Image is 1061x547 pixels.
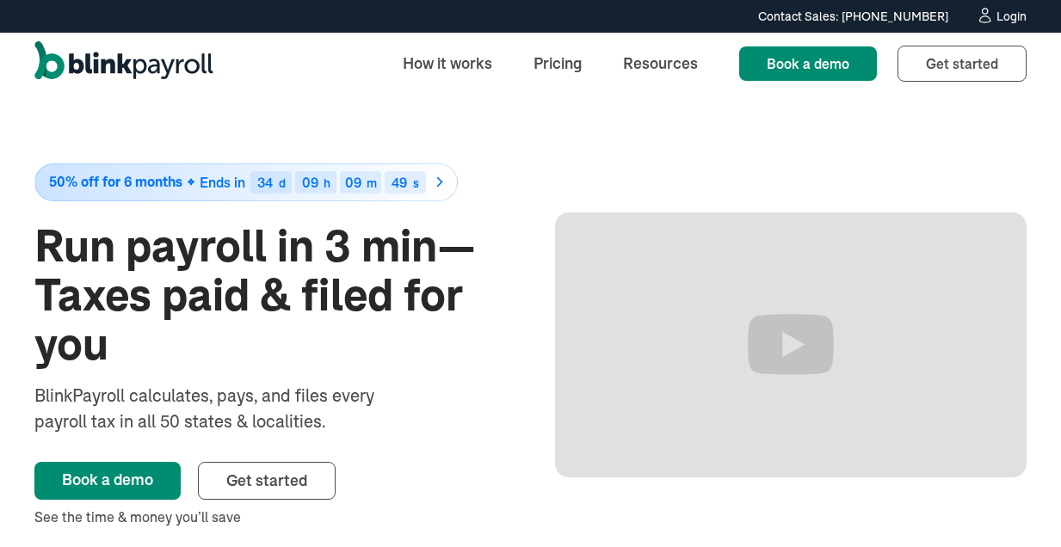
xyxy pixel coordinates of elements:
[279,177,286,189] div: d
[257,174,273,191] span: 34
[609,45,712,82] a: Resources
[324,177,330,189] div: h
[34,163,507,201] a: 50% off for 6 monthsEnds in34d09h09m49s
[520,45,595,82] a: Pricing
[413,177,419,189] div: s
[976,7,1027,26] a: Login
[49,175,182,189] span: 50% off for 6 months
[34,222,507,370] h1: Run payroll in 3 min—Taxes paid & filed for you
[302,174,318,191] span: 09
[739,46,877,81] a: Book a demo
[767,55,849,72] span: Book a demo
[345,174,361,191] span: 09
[758,8,948,26] div: Contact Sales: [PHONE_NUMBER]
[996,10,1027,22] div: Login
[392,174,407,191] span: 49
[198,462,336,500] a: Get started
[389,45,506,82] a: How it works
[367,177,377,189] div: m
[226,470,307,490] span: Get started
[926,55,998,72] span: Get started
[898,46,1027,82] a: Get started
[34,462,181,500] a: Book a demo
[34,41,213,86] a: home
[34,507,507,527] div: See the time & money you’ll save
[200,174,245,191] span: Ends in
[34,383,420,434] div: BlinkPayroll calculates, pays, and files every payroll tax in all 50 states & localities.
[555,212,1027,477] iframe: Run Payroll in 3 min with BlinkPayroll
